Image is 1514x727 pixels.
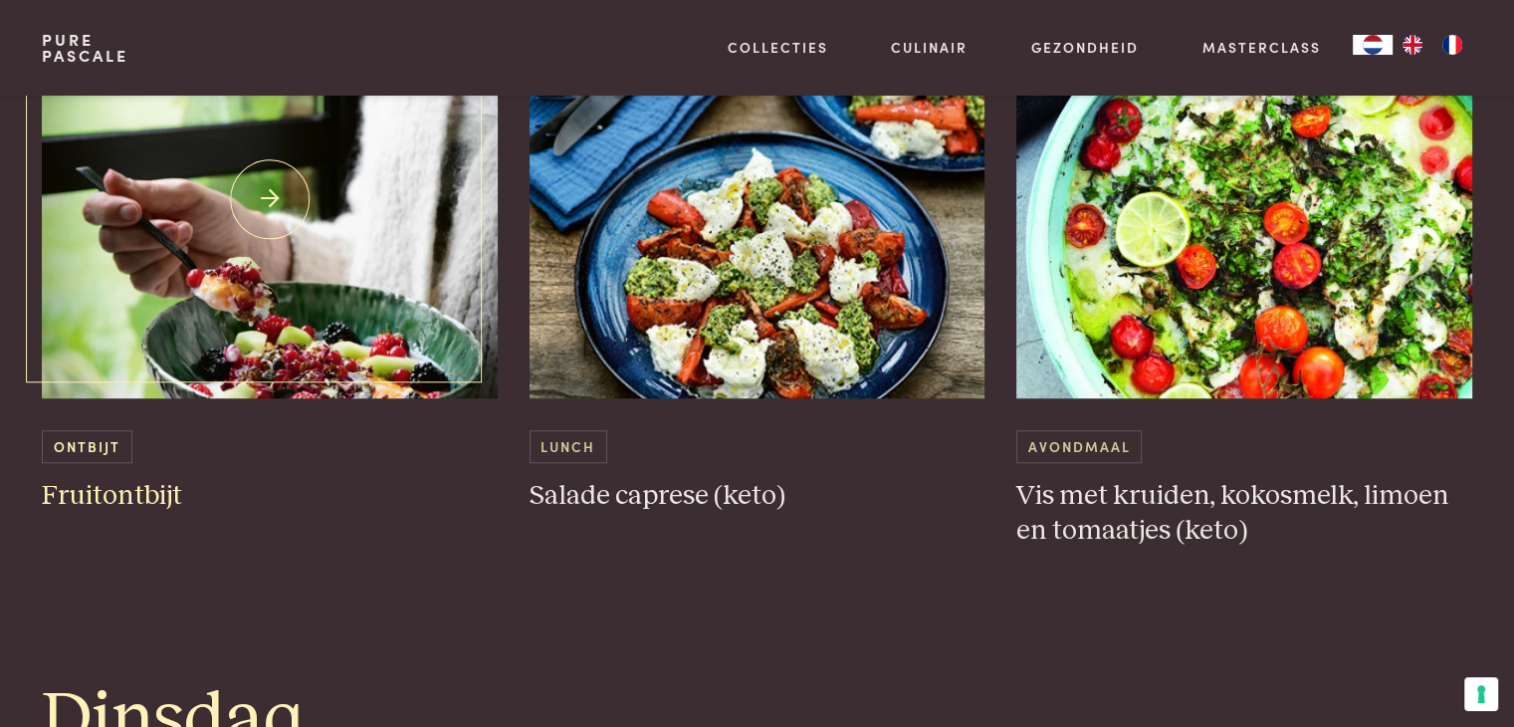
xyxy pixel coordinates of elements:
button: Uw voorkeuren voor toestemming voor trackingtechnologieën [1464,677,1498,711]
span: Ontbijt [42,430,131,463]
aside: Language selected: Nederlands [1353,35,1472,55]
ul: Language list [1393,35,1472,55]
span: Lunch [530,430,607,463]
a: Gezondheid [1031,37,1139,58]
span: Avondmaal [1016,430,1142,463]
a: Masterclass [1202,37,1321,58]
a: Culinair [891,37,968,58]
a: EN [1393,35,1432,55]
a: NL [1353,35,1393,55]
a: PurePascale [42,32,128,64]
a: FR [1432,35,1472,55]
a: Collecties [728,37,828,58]
div: Language [1353,35,1393,55]
h3: Salade caprese (keto) [530,479,985,514]
h3: Fruitontbijt [42,479,498,514]
h3: Vis met kruiden, kokosmelk, limoen en tomaatjes (keto) [1016,479,1472,548]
